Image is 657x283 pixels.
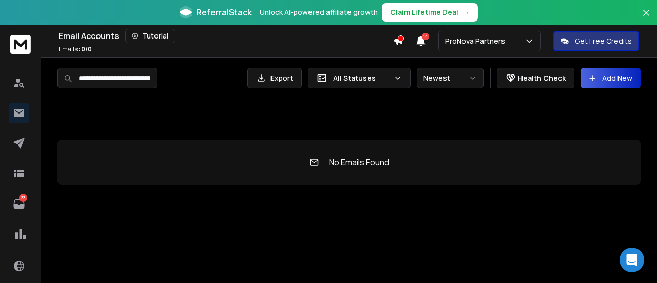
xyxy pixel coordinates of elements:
div: Email Accounts [59,29,393,43]
p: Emails : [59,45,92,53]
p: Get Free Credits [575,36,632,46]
button: Close banner [640,6,653,31]
button: Add New [581,68,641,88]
button: Export [247,68,302,88]
button: Get Free Credits [553,31,639,51]
button: Tutorial [125,29,175,43]
p: No Emails Found [329,156,389,168]
p: ProNova Partners [445,36,509,46]
span: ReferralStack [196,6,252,18]
button: Claim Lifetime Deal→ [382,3,478,22]
p: Health Check [518,73,566,83]
p: All Statuses [333,73,390,83]
button: Newest [417,68,484,88]
span: → [462,7,470,17]
p: 33 [19,194,27,202]
p: Unlock AI-powered affiliate growth [260,7,378,17]
a: 33 [9,194,29,214]
button: Health Check [497,68,574,88]
span: 14 [422,33,429,40]
div: Open Intercom Messenger [620,248,644,272]
span: 0 / 0 [81,45,92,53]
